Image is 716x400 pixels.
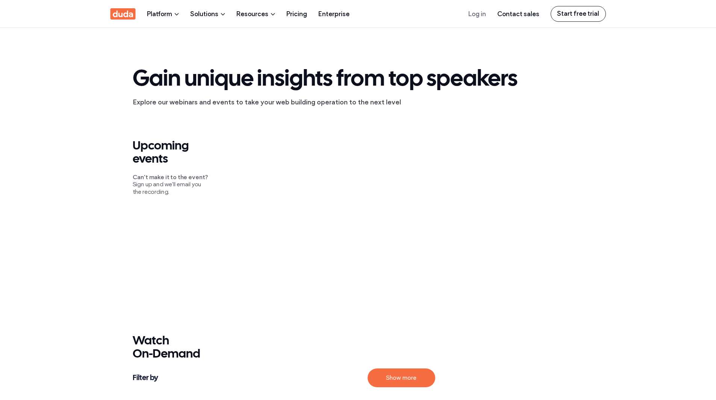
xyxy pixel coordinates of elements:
[133,372,158,384] div: Filter by
[133,335,204,361] h3: Watch On-Demand
[468,0,486,27] a: Log in
[133,98,401,106] strong: Explore our webinars and events to take your web building operation to the next level
[551,6,606,22] a: Start free trial
[497,0,539,27] a: Contact sales
[133,174,209,181] span: Can't make it to the event?
[368,368,435,387] div: Show more
[133,174,210,195] p: Sign up and we'll email you the recording.
[133,140,210,166] h3: Upcoming events
[133,69,518,90] span: Gain unique insights from top speakers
